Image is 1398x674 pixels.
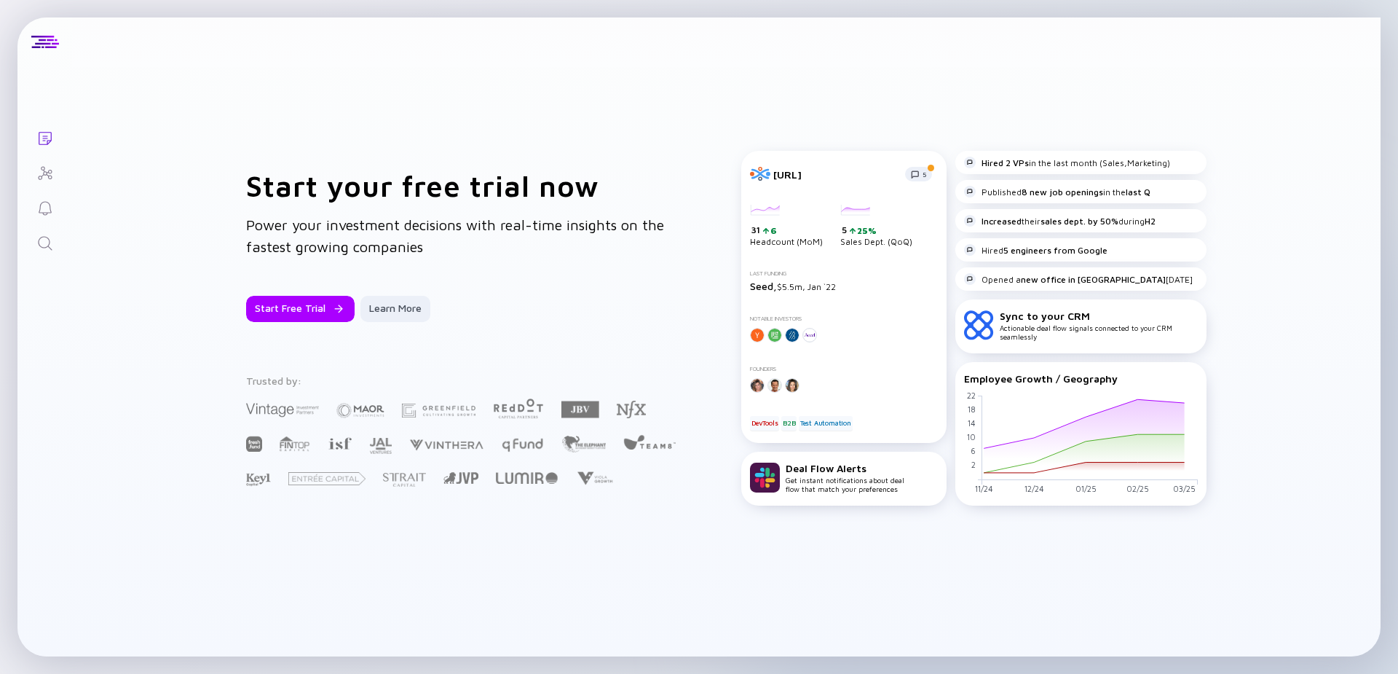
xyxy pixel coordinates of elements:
[964,215,1156,227] div: their during
[1000,310,1198,341] div: Actionable deal flow signals connected to your CRM seamlessly
[773,168,896,181] div: [URL]
[971,446,976,455] tspan: 6
[975,484,993,493] tspan: 11/24
[328,436,352,450] img: Israel Secondary Fund
[1021,274,1166,285] strong: new office in [GEOGRAPHIC_DATA]
[17,154,72,189] a: Investor Map
[968,418,976,428] tspan: 14
[246,216,664,255] span: Power your investment decisions with real-time insights on the fastest growing companies
[369,438,392,454] img: JAL Ventures
[786,462,904,474] div: Deal Flow Alerts
[493,396,544,420] img: Red Dot Capital Partners
[1040,216,1118,227] strong: sales dept. by 50%
[17,224,72,259] a: Search
[402,404,475,418] img: Greenfield Partners
[964,186,1150,197] div: Published in the
[1145,216,1156,227] strong: H2
[750,280,938,292] div: $5.5m, Jan `22
[496,472,558,484] img: Lumir Ventures
[799,416,853,431] div: Test Automation
[288,472,366,485] img: Entrée Capital
[17,119,72,154] a: Lists
[1173,484,1196,493] tspan: 03/25
[840,205,912,247] div: Sales Dept. (QoQ)
[1022,187,1103,197] strong: 8 new job openings
[769,225,777,236] div: 6
[246,401,319,418] img: Vintage Investment Partners
[971,460,976,469] tspan: 2
[964,244,1107,256] div: Hired
[856,225,877,236] div: 25%
[964,372,1198,385] div: Employee Growth / Geography
[280,436,310,452] img: FINTOP Capital
[982,157,1029,168] strong: Hired 2 VPs
[17,189,72,224] a: Reminders
[786,462,904,493] div: Get instant notifications about deal flow that match your preferences
[982,216,1022,227] strong: Increased
[246,296,355,322] button: Start Free Trial
[1024,484,1044,493] tspan: 12/24
[1126,484,1149,493] tspan: 02/25
[1075,484,1097,493] tspan: 01/25
[751,224,823,236] div: 31
[1000,310,1198,322] div: Sync to your CRM
[967,432,976,442] tspan: 10
[750,366,938,372] div: Founders
[842,224,912,236] div: 5
[561,400,599,419] img: JBV Capital
[383,473,426,487] img: Strait Capital
[750,280,777,292] span: Seed,
[561,436,606,452] img: The Elephant
[409,438,483,452] img: Vinthera
[781,416,797,431] div: B2B
[967,391,976,400] tspan: 22
[750,416,779,431] div: DevTools
[750,270,938,277] div: Last Funding
[750,205,823,247] div: Headcount (MoM)
[246,375,679,387] div: Trusted by:
[1126,187,1150,197] strong: last Q
[443,472,478,484] img: Jerusalem Venture Partners
[360,296,430,322] button: Learn More
[1003,245,1107,256] strong: 5 engineers from Google
[246,168,683,203] h1: Start your free trial now
[336,399,384,423] img: Maor Investments
[964,273,1193,285] div: Opened a [DATE]
[964,157,1170,168] div: in the last month (Sales,Marketing)
[501,436,544,453] img: Q Fund
[575,471,614,485] img: Viola Growth
[246,473,271,487] img: Key1 Capital
[617,401,646,418] img: NFX
[623,434,676,450] img: Team8
[968,404,976,414] tspan: 18
[750,316,938,322] div: Notable Investors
